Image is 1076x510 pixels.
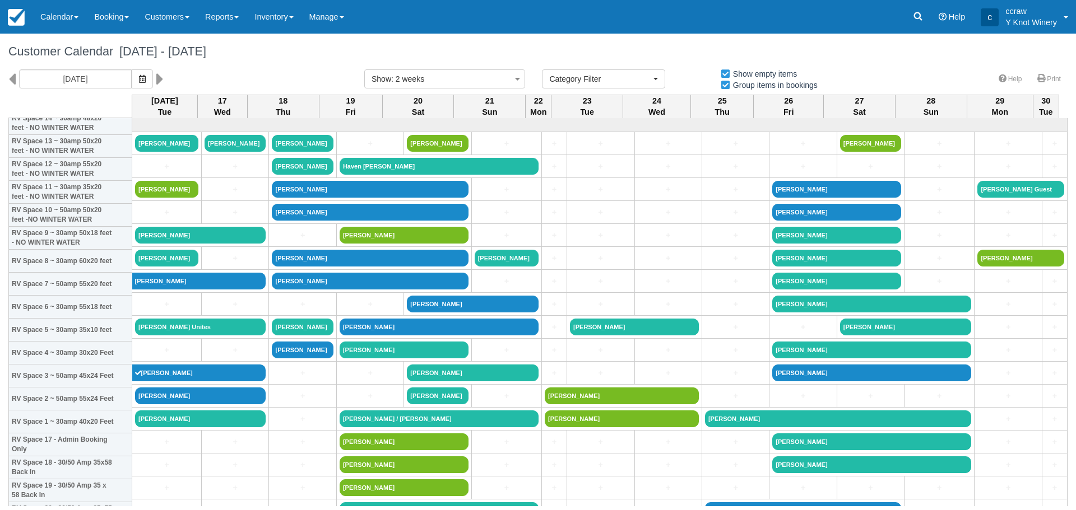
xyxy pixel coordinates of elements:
a: + [570,436,631,448]
a: + [545,230,564,241]
th: 30 Tue [1033,95,1059,118]
a: + [907,138,971,149]
span: Help [949,12,966,21]
a: + [475,390,539,402]
a: + [135,298,198,310]
a: + [545,252,564,264]
span: : 2 weeks [391,74,424,83]
a: + [1045,298,1064,310]
a: + [977,230,1038,241]
a: + [475,230,539,241]
a: [PERSON_NAME] [772,250,901,266]
a: + [475,459,539,471]
a: + [340,138,401,149]
a: + [907,482,971,494]
a: [PERSON_NAME] [475,250,539,266]
img: checkfront-main-nav-mini-logo.png [8,9,25,26]
a: [PERSON_NAME] [340,479,469,496]
a: + [1045,230,1064,241]
a: + [772,482,833,494]
a: [PERSON_NAME] [340,433,469,450]
a: + [638,275,699,287]
a: + [638,230,699,241]
a: + [977,138,1038,149]
a: + [772,390,833,402]
th: RV Space 12 ~ 30amp 55x20 feet - NO WINTER WATER [9,158,132,181]
a: + [475,275,539,287]
a: + [705,436,766,448]
a: + [570,459,631,471]
a: [PERSON_NAME] [772,273,901,289]
a: + [545,436,564,448]
a: + [977,275,1038,287]
th: RV Space 1 ~ 30amp 40x20 Feet [9,410,132,433]
a: + [570,230,631,241]
a: [PERSON_NAME] [407,296,539,312]
a: [PERSON_NAME] [840,319,972,335]
a: + [135,436,198,448]
a: [PERSON_NAME] Unites [135,319,266,335]
a: + [907,275,971,287]
a: + [1045,413,1064,425]
a: + [545,459,564,471]
a: + [907,230,971,241]
a: + [705,138,766,149]
label: Group items in bookings [720,77,825,93]
a: [PERSON_NAME] [132,273,266,289]
a: + [705,298,766,310]
a: + [907,207,971,218]
th: RV Space 13 ~ 30amp 50x20 feet - NO WINTER WATER [9,135,132,158]
a: + [1045,344,1064,356]
a: + [205,459,266,471]
a: + [638,184,699,195]
a: + [907,252,971,264]
a: [PERSON_NAME] [340,319,539,335]
a: [PERSON_NAME] [772,296,971,312]
a: + [1045,482,1064,494]
a: + [475,138,539,149]
th: RV Space 9 ~ 30amp 50x18 feet - NO WINTER WATER [9,227,132,250]
a: + [705,390,766,402]
a: [PERSON_NAME] [135,227,266,244]
a: + [570,298,631,310]
th: RV Space 5 ~ 30amp 35x10 feet [9,319,132,341]
a: + [475,344,539,356]
a: + [340,390,401,402]
a: [PERSON_NAME] / [PERSON_NAME] [340,410,539,427]
a: + [705,275,766,287]
a: + [475,482,539,494]
a: Print [1031,71,1068,87]
th: RV Space 7 ~ 50amp 55x20 feet [9,273,132,296]
a: + [977,390,1038,402]
th: 17 Wed [197,95,247,118]
a: + [135,344,198,356]
a: + [272,367,333,379]
a: + [475,207,539,218]
a: [PERSON_NAME] [272,319,333,335]
a: Help [992,71,1029,87]
th: 22 Mon [526,95,551,118]
a: + [135,459,198,471]
a: + [977,436,1038,448]
a: + [705,321,766,333]
a: [PERSON_NAME] [135,387,266,404]
p: ccraw [1005,6,1057,17]
a: + [340,367,401,379]
span: Show [372,74,391,83]
a: + [977,161,1038,172]
a: [PERSON_NAME] [705,410,972,427]
a: + [570,367,631,379]
a: + [272,390,333,402]
a: + [705,482,766,494]
a: [PERSON_NAME] [132,364,266,381]
th: RV Space 8 ~ 30amp 60x20 feet [9,250,132,273]
th: RV Space 18 - 30/50 Amp 35x58 Back In [9,456,132,479]
a: + [205,436,266,448]
a: [PERSON_NAME] [977,250,1064,266]
i: Help [939,13,947,21]
th: RV Space 17 - Admin Booking Only [9,433,132,456]
a: + [705,252,766,264]
a: + [570,138,631,149]
a: + [907,184,971,195]
a: + [340,298,401,310]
